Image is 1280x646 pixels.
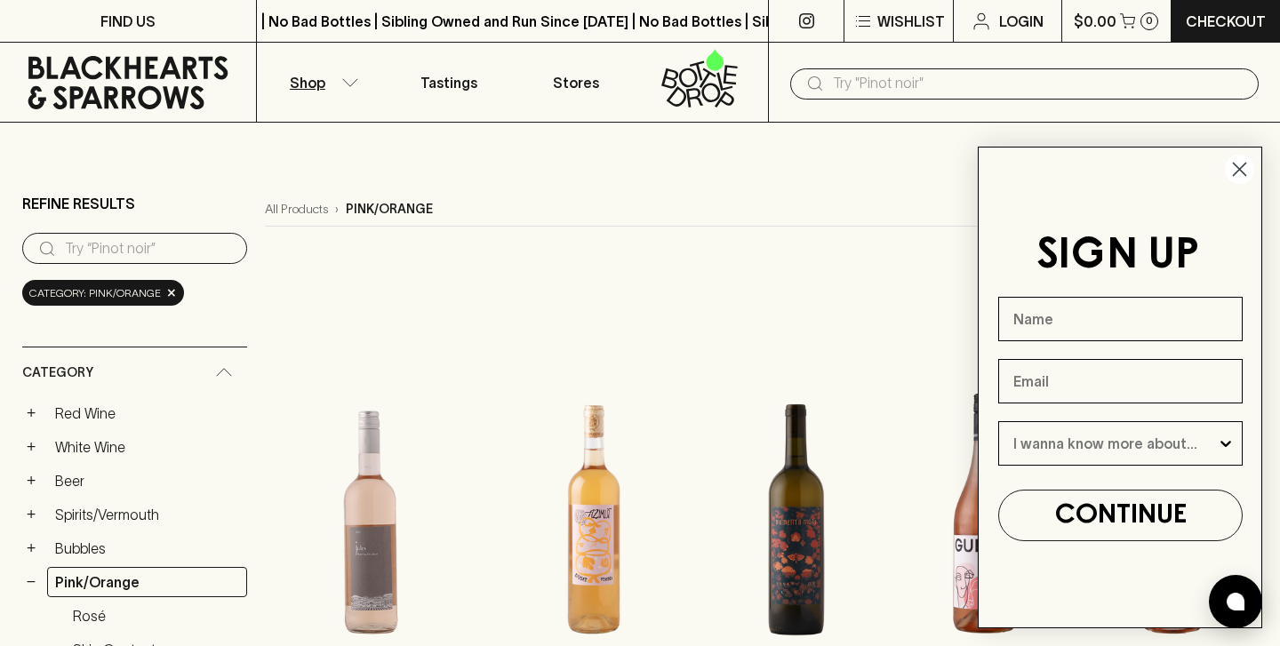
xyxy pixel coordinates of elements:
[47,567,247,597] a: Pink/Orange
[47,466,247,496] a: Beer
[960,129,1280,646] div: FLYOUT Form
[420,72,477,93] p: Tastings
[833,69,1244,98] input: Try "Pinot noir"
[47,499,247,530] a: Spirits/Vermouth
[22,438,40,456] button: +
[22,472,40,490] button: +
[998,297,1243,341] input: Name
[998,359,1243,403] input: Email
[1186,11,1266,32] p: Checkout
[1224,154,1255,185] button: Close dialog
[265,200,328,219] a: All Products
[22,404,40,422] button: +
[47,533,247,563] a: Bubbles
[999,11,1044,32] p: Login
[22,573,40,591] button: −
[335,200,339,219] p: ›
[513,43,641,122] a: Stores
[29,284,161,302] span: Category: pink/orange
[1227,593,1244,610] img: bubble-icon
[346,200,433,219] p: pink/orange
[166,283,177,302] span: ×
[257,43,385,122] button: Shop
[100,11,156,32] p: FIND US
[1036,235,1199,276] span: SIGN UP
[1074,11,1116,32] p: $0.00
[290,72,325,93] p: Shop
[553,72,599,93] p: Stores
[998,490,1243,541] button: CONTINUE
[65,601,247,631] a: Rosé
[47,398,247,428] a: Red Wine
[1146,16,1153,26] p: 0
[22,506,40,523] button: +
[877,11,945,32] p: Wishlist
[47,432,247,462] a: White Wine
[65,235,233,263] input: Try “Pinot noir”
[1013,422,1217,465] input: I wanna know more about...
[22,539,40,557] button: +
[22,347,247,398] div: Category
[22,193,135,214] p: Refine Results
[22,362,93,384] span: Category
[385,43,513,122] a: Tastings
[1217,422,1235,465] button: Show Options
